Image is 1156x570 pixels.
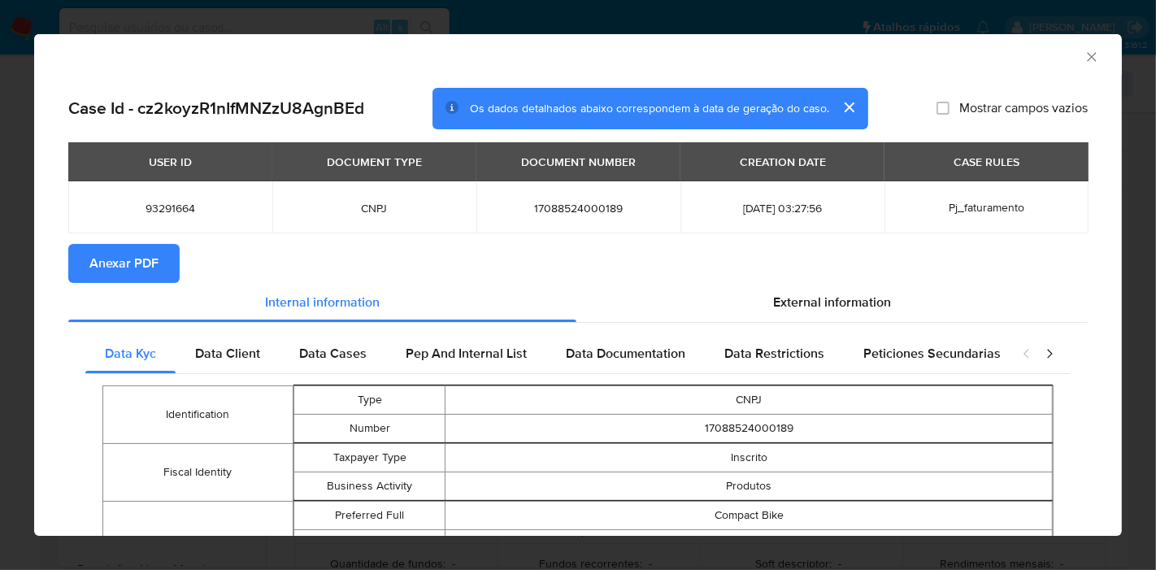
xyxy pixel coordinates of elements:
span: Pj_faturamento [949,199,1024,215]
span: Data Documentation [566,344,685,363]
div: closure-recommendation-modal [34,34,1122,536]
div: CASE RULES [944,148,1029,176]
td: COMPACT BIKE INDUSTRIA COMERCIO E IMPORTACAO LTDA [445,529,1053,558]
input: Mostrar campos vazios [937,102,950,115]
td: Fiscal Identity [103,443,293,501]
div: Detailed info [68,283,1088,322]
div: CREATION DATE [730,148,836,176]
button: Fechar a janela [1084,49,1098,63]
span: Data Kyc [105,344,156,363]
span: Pep And Internal List [406,344,527,363]
td: Type [293,385,445,414]
span: 17088524000189 [496,201,661,215]
span: Internal information [265,293,380,311]
td: Identification [103,385,293,443]
span: 93291664 [88,201,253,215]
span: Mostrar campos vazios [959,100,1088,116]
button: Anexar PDF [68,244,180,283]
td: Inscrito [445,443,1053,472]
div: Detailed internal info [85,334,1006,373]
td: Compact Bike [445,501,1053,529]
span: [DATE] 03:27:56 [700,201,865,215]
span: Data Client [195,344,260,363]
td: Taxpayer Type [293,443,445,472]
span: External information [773,293,891,311]
span: CNPJ [292,201,457,215]
span: Os dados detalhados abaixo correspondem à data de geração do caso. [470,100,829,116]
td: Produtos [445,472,1053,500]
span: Peticiones Secundarias [863,344,1001,363]
td: CNPJ [445,385,1053,414]
span: Data Cases [299,344,367,363]
td: Number [293,414,445,442]
h2: Case Id - cz2koyzR1nIfMNZzU8AgnBEd [68,98,364,119]
td: Legal [293,529,445,558]
span: Anexar PDF [89,246,159,281]
div: DOCUMENT TYPE [317,148,432,176]
div: DOCUMENT NUMBER [511,148,645,176]
td: Business Activity [293,472,445,500]
td: 17088524000189 [445,414,1053,442]
div: USER ID [139,148,202,176]
span: Data Restrictions [724,344,824,363]
button: cerrar [829,88,868,127]
td: Preferred Full [293,501,445,529]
